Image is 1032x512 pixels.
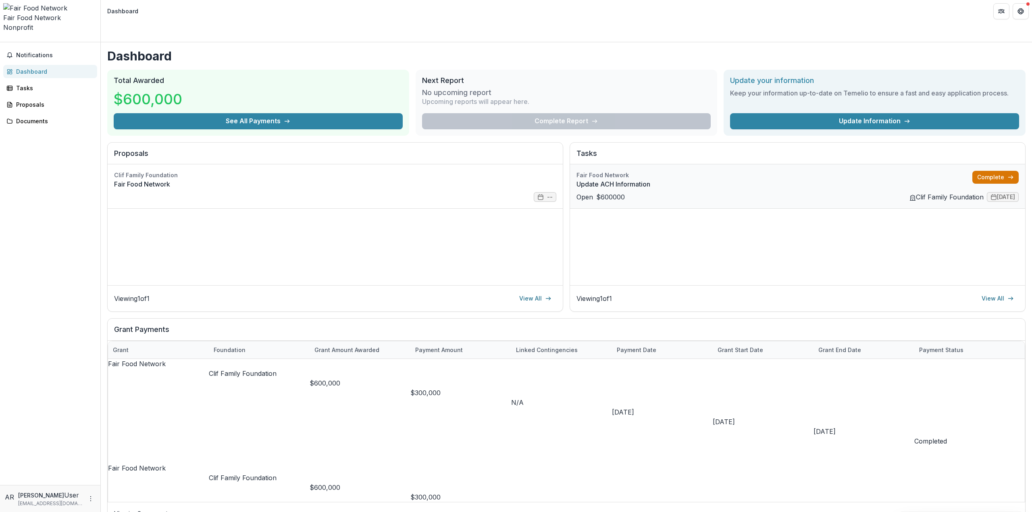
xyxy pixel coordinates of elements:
a: Update Information [730,113,1019,129]
h3: $600,000 [114,88,182,110]
div: Payment status [914,341,1015,359]
div: Grant start date [713,341,814,359]
div: Foundation [209,341,310,359]
button: See All Payments [114,113,403,129]
div: $300,000 [410,388,511,398]
div: Grant amount awarded [310,341,410,359]
h3: No upcoming report [422,88,491,97]
div: Linked Contingencies [511,341,612,359]
div: Payment date [612,346,661,354]
a: View All [977,292,1019,305]
div: Proposals [16,100,91,109]
h2: Tasks [576,149,1019,164]
span: Nonprofit [3,23,33,31]
div: Payment date [612,341,713,359]
a: Proposals [3,98,97,111]
a: Dashboard [3,65,97,78]
p: User [64,490,79,500]
button: Notifications [3,49,97,62]
h2: Proposals [114,149,556,164]
a: Fair Food Network [108,464,166,472]
div: $600,000 [310,378,410,388]
div: Grant end date [814,346,866,354]
div: Completed [914,436,1015,446]
a: Update ACH Information [576,179,972,189]
div: Grant amount awarded [310,346,384,354]
span: Notifications [16,52,94,59]
a: Tasks [3,81,97,95]
div: Fair Food Network [3,13,97,23]
div: $600,000 [310,483,410,492]
button: N/A [511,398,524,407]
button: Partners [993,3,1009,19]
div: Payment Amount [410,341,511,359]
div: Foundation [209,346,250,354]
div: Dashboard [107,7,138,15]
h2: Update your information [730,76,1019,85]
div: Adam Robson [5,492,15,502]
h2: Grant Payments [114,325,1019,340]
p: Upcoming reports will appear here. [422,97,529,106]
div: Payment Amount [410,346,468,354]
div: Grant [108,341,209,359]
h1: Dashboard [107,49,1026,63]
div: Grant start date [713,346,768,354]
p: Clif Family Foundation [209,473,310,483]
div: Grant [108,346,133,354]
a: Fair Food Network [108,360,166,368]
p: [PERSON_NAME] [18,491,64,500]
div: Dashboard [16,67,91,76]
button: Get Help [1013,3,1029,19]
h2: Total Awarded [114,76,403,85]
p: [EMAIL_ADDRESS][DOMAIN_NAME] [18,500,83,507]
nav: breadcrumb [104,5,141,17]
a: Documents [3,114,97,128]
h2: Next Report [422,76,711,85]
div: Grant end date [814,341,914,359]
button: More [86,494,96,504]
h3: Keep your information up-to-date on Temelio to ensure a fast and easy application process. [730,88,1019,98]
div: [DATE] [612,407,713,417]
div: Linked Contingencies [511,346,583,354]
div: [DATE] [814,427,914,436]
a: Complete [972,171,1019,184]
div: Payment status [914,346,968,354]
a: Fair Food Network [114,179,556,189]
p: Clif Family Foundation [209,369,310,378]
img: Fair Food Network [3,3,97,13]
div: Documents [16,117,91,125]
p: Viewing 1 of 1 [576,294,612,303]
div: [DATE] [713,417,814,427]
p: Viewing 1 of 1 [114,294,150,303]
div: Tasks [16,84,91,92]
a: View All [514,292,556,305]
div: $300,000 [410,492,511,502]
